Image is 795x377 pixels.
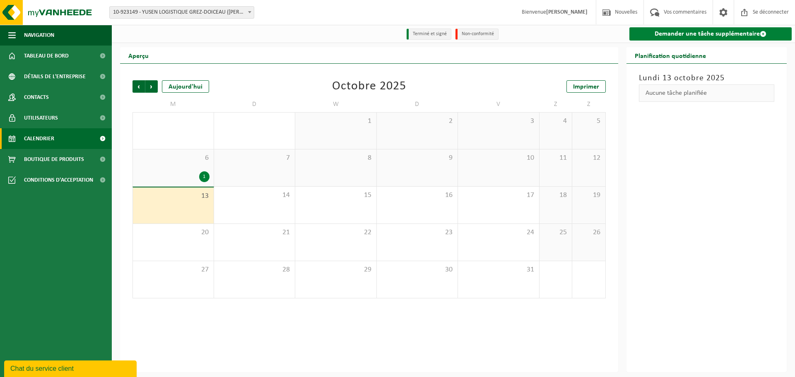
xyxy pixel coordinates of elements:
[24,32,54,38] font: Navigation
[201,192,209,200] font: 13
[639,74,725,82] font: Lundi 13 octobre 2025
[554,101,557,108] font: Z
[282,228,290,236] font: 21
[629,27,792,41] a: Demander une tâche supplémentaire
[368,117,371,125] font: 1
[252,101,257,108] font: D
[4,359,138,377] iframe: widget de discussion
[24,53,69,59] font: Tableau de bord
[462,31,494,36] font: Non-conformité
[496,101,501,108] font: V
[566,80,606,93] a: Imprimer
[201,266,209,274] font: 27
[593,154,600,162] font: 12
[597,117,600,125] font: 5
[333,101,339,108] font: W
[169,84,202,90] font: Aujourd'hui
[527,154,534,162] font: 10
[413,31,447,36] font: Terminé et signé
[24,136,54,142] font: Calendrier
[664,9,706,15] font: Vos commentaires
[573,84,599,90] font: Imprimer
[527,191,534,199] font: 17
[593,228,600,236] font: 26
[655,31,760,37] font: Demander une tâche supplémentaire
[24,177,93,183] font: Conditions d'acceptation
[587,101,590,108] font: Z
[282,191,290,199] font: 14
[110,7,254,18] span: 10-923149 - YUSEN LOGISTIQUE GREZ-DOICEAU (AJIMEX) - GREZ-DOICEAU
[646,90,707,96] font: Aucune tâche planifiée
[593,191,600,199] font: 19
[449,154,453,162] font: 9
[201,228,209,236] font: 20
[449,117,453,125] font: 2
[635,53,706,60] font: Planification quotidienne
[559,154,567,162] font: 11
[563,117,567,125] font: 4
[24,94,49,101] font: Contacts
[559,228,567,236] font: 25
[753,9,789,15] font: Se déconnecter
[527,228,534,236] font: 24
[364,191,371,199] font: 15
[286,154,290,162] font: 7
[24,115,58,121] font: Utilisateurs
[128,53,149,60] font: Aperçu
[205,154,209,162] font: 6
[445,191,453,199] font: 16
[24,74,86,80] font: Détails de l'entreprise
[546,9,588,15] font: [PERSON_NAME]
[282,266,290,274] font: 28
[445,266,453,274] font: 30
[445,228,453,236] font: 23
[364,266,371,274] font: 29
[527,266,534,274] font: 31
[24,156,84,163] font: Boutique de produits
[364,228,371,236] font: 22
[109,6,254,19] span: 10-923149 - YUSEN LOGISTIQUE GREZ-DOICEAU (AJIMEX) - GREZ-DOICEAU
[332,80,406,93] font: Octobre 2025
[522,9,546,15] font: Bienvenue
[530,117,534,125] font: 3
[615,9,637,15] font: Nouvelles
[368,154,371,162] font: 8
[170,101,176,108] font: M
[203,174,205,179] font: 1
[113,9,311,15] font: 10-923149 - YUSEN LOGISTIQUE GREZ-DOICEAU ([PERSON_NAME]) - GREZ-DOICEAU
[559,191,567,199] font: 18
[415,101,419,108] font: D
